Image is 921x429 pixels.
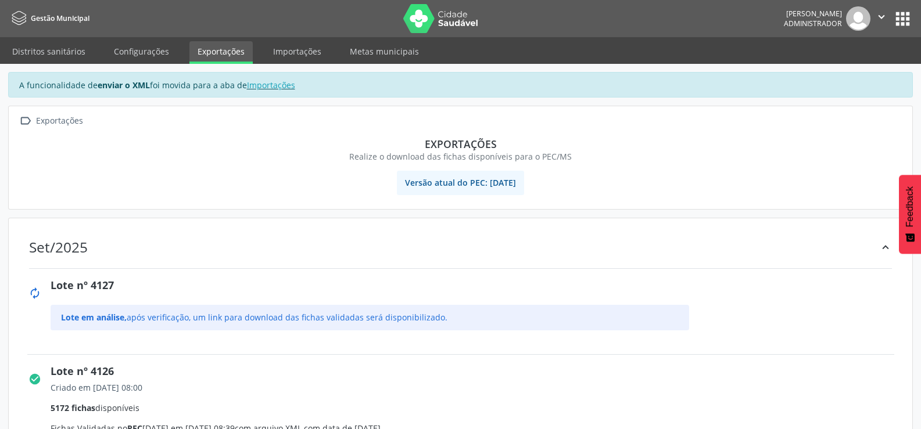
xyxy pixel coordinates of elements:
a: Metas municipais [342,41,427,62]
span: 5172 fichas [51,402,95,413]
i: keyboard_arrow_up [879,241,892,254]
button:  [870,6,893,31]
a: Importações [265,41,329,62]
button: apps [893,9,913,29]
span: Feedback [905,186,915,227]
div: Lote nº 4126 [51,363,902,379]
strong: enviar o XML [98,80,150,91]
i: autorenew [28,287,41,300]
div: Set/2025 [29,239,88,255]
i:  [17,113,34,129]
div: Criado em [DATE] 08:00 [51,381,902,394]
a: Importações [247,80,295,91]
a: Gestão Municipal [8,9,89,28]
div: Realize o download das fichas disponíveis para o PEC/MS [25,150,896,163]
span: Lote em análise, [61,312,127,323]
div: disponíveis [51,402,902,414]
span: após verificação, um link para download das fichas validadas será disponibilizado. [61,312,447,323]
a: Distritos sanitários [4,41,94,62]
div: Lote nº 4127 [51,277,902,293]
span: Gestão Municipal [31,13,89,23]
i: check_circle [28,373,41,385]
div: Exportações [25,138,896,150]
span: Versão atual do PEC: [DATE] [397,171,524,195]
button: Feedback - Mostrar pesquisa [899,175,921,254]
a:  Exportações [17,113,85,129]
span: Administrador [784,19,842,28]
a: Exportações [189,41,253,64]
div: Exportações [34,113,85,129]
div: keyboard_arrow_up [879,239,892,255]
i:  [875,10,888,23]
a: Configurações [106,41,177,62]
div: [PERSON_NAME] [784,9,842,19]
div: A funcionalidade de foi movida para a aba de [8,72,913,98]
img: img [846,6,870,31]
